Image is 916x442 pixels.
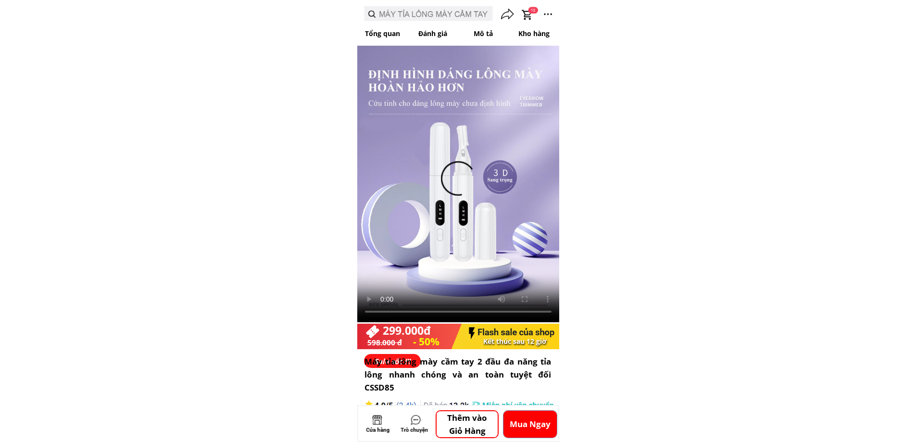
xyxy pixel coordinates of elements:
p: Đánh giá [408,25,458,43]
p: Mô tả [458,25,508,43]
p: Tổng quan [357,25,408,43]
div: - 50% [413,334,441,350]
p: Mua Ngay [503,411,557,438]
div: Kết thúc sau 12 giờ [483,336,548,347]
div: 299.000đ [383,322,433,340]
h3: Máy tỉa lông mày cầm tay 2 đầu đa năng tỉa lông nhanh chóng và an toàn tuyệt đối CSSD85 [364,355,551,394]
p: Sale sốc !!! [364,354,420,368]
p: Kho hàng [509,25,559,43]
div: 598.000 đ [367,337,410,349]
p: Thêm vào Giỏ Hàng [437,411,498,437]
